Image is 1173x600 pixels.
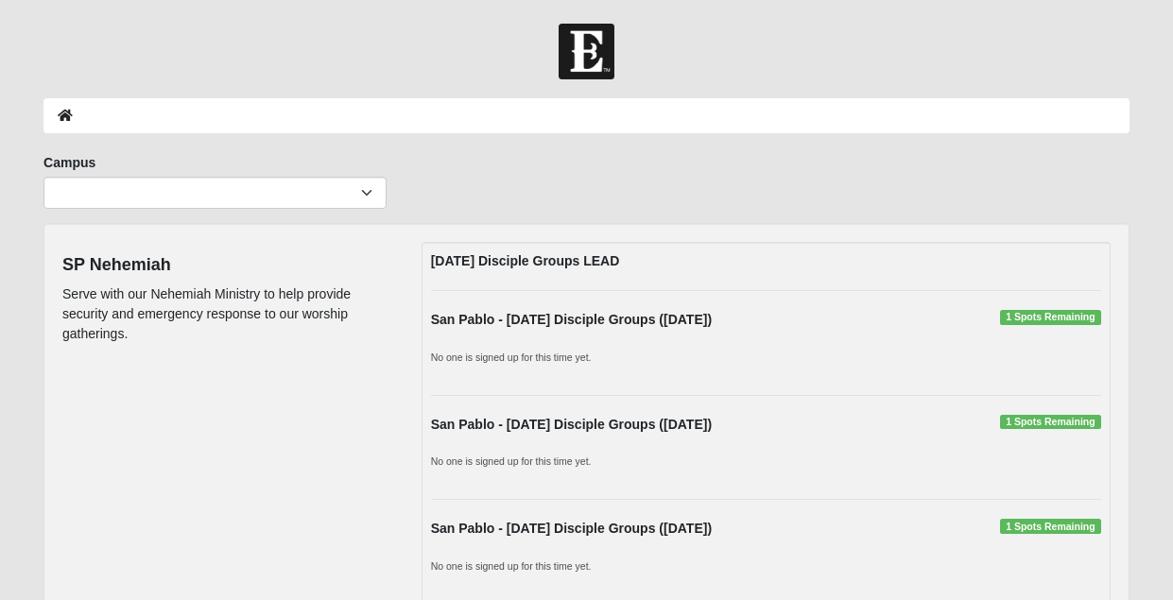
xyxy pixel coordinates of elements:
[62,255,393,276] h4: SP Nehemiah
[431,417,712,432] strong: San Pablo - [DATE] Disciple Groups ([DATE])
[431,455,592,467] small: No one is signed up for this time yet.
[431,521,712,536] strong: San Pablo - [DATE] Disciple Groups ([DATE])
[43,153,95,172] label: Campus
[431,351,592,363] small: No one is signed up for this time yet.
[1000,310,1101,325] span: 1 Spots Remaining
[1000,519,1101,534] span: 1 Spots Remaining
[431,560,592,572] small: No one is signed up for this time yet.
[62,284,393,344] p: Serve with our Nehemiah Ministry to help provide security and emergency response to our worship g...
[431,312,712,327] strong: San Pablo - [DATE] Disciple Groups ([DATE])
[559,24,614,79] img: Church of Eleven22 Logo
[1000,415,1101,430] span: 1 Spots Remaining
[431,253,620,268] strong: [DATE] Disciple Groups LEAD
